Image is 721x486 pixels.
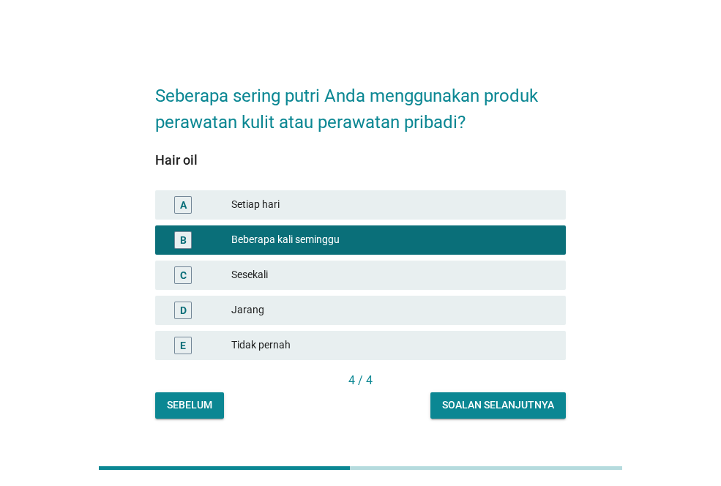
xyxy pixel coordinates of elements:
div: Sebelum [167,397,212,413]
h2: Seberapa sering putri Anda menggunakan produk perawatan kulit atau perawatan pribadi? [155,68,566,135]
div: 4 / 4 [155,372,566,389]
button: Soalan selanjutnya [430,392,566,419]
div: B [180,232,187,247]
div: Hair oil [155,150,566,170]
div: A [180,197,187,212]
div: D [180,302,187,318]
div: C [180,267,187,283]
div: Beberapa kali seminggu [231,231,554,249]
div: Sesekali [231,266,554,284]
div: Jarang [231,302,554,319]
div: Soalan selanjutnya [442,397,554,413]
div: Tidak pernah [231,337,554,354]
div: Setiap hari [231,196,554,214]
button: Sebelum [155,392,224,419]
div: E [180,337,186,353]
